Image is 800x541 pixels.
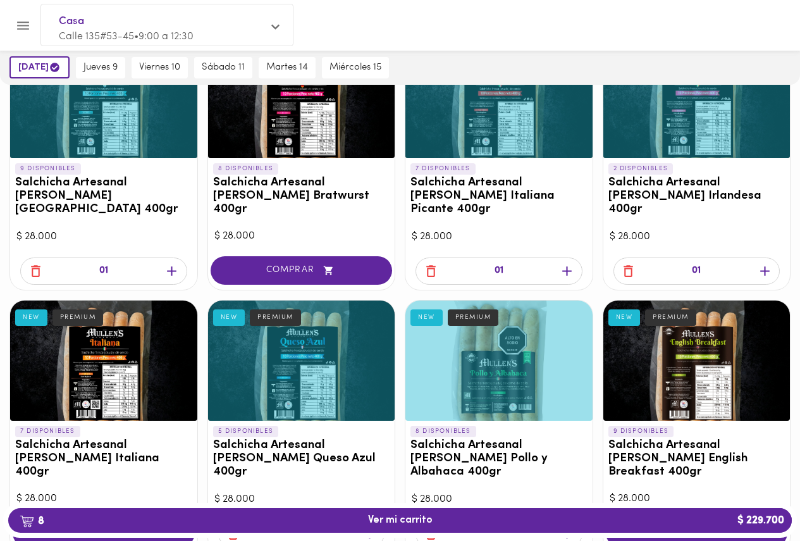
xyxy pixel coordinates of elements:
[727,468,787,528] iframe: Messagebird Livechat Widget
[608,163,674,175] p: 2 DISPONIBLES
[15,177,192,216] h3: Salchicha Artesanal [PERSON_NAME] [GEOGRAPHIC_DATA] 400gr
[16,230,191,244] div: $ 28.000
[18,61,61,73] span: [DATE]
[10,38,197,158] div: Salchicha Artesanal Mullens Argentina 400gr
[213,439,390,479] h3: Salchicha Artesanal [PERSON_NAME] Queso Azul 400gr
[15,309,47,326] div: NEW
[329,62,381,73] span: miércoles 15
[410,163,476,175] p: 7 DISPONIBLES
[603,38,791,158] div: Salchicha Artesanal Mullens Irlandesa 400gr
[15,439,192,479] h3: Salchicha Artesanal [PERSON_NAME] Italiana 400gr
[645,309,696,326] div: PREMIUM
[250,309,301,326] div: PREMIUM
[208,301,395,421] div: Salchicha Artesanal Mullens Queso Azul 400gr
[15,426,80,437] p: 7 DISPONIBLES
[132,57,188,78] button: viernes 10
[12,513,52,529] b: 8
[15,163,81,175] p: 9 DISPONIBLES
[412,230,586,244] div: $ 28.000
[603,301,791,421] div: Salchicha Artesanal Mullens English Breakfast 400gr
[448,309,499,326] div: PREMIUM
[405,301,593,421] div: Salchicha Artesanal Mullens Pollo y Albahaca 400gr
[139,62,180,73] span: viernes 10
[59,32,194,42] span: Calle 135#53-45 • 9:00 a 12:30
[9,56,70,78] button: [DATE]
[214,229,389,244] div: $ 28.000
[194,57,252,78] button: sábado 11
[266,62,308,73] span: martes 14
[412,492,586,507] div: $ 28.000
[610,492,784,506] div: $ 28.000
[83,62,118,73] span: jueves 9
[226,265,377,276] span: COMPRAR
[208,38,395,158] div: Salchicha Artesanal Mullens Bratwurst 400gr
[608,309,641,326] div: NEW
[213,177,390,216] h3: Salchicha Artesanal [PERSON_NAME] Bratwurst 400gr
[405,38,593,158] div: Salchicha Artesanal Mullens Italiana Picante 400gr
[410,177,588,216] h3: Salchicha Artesanal [PERSON_NAME] Italiana Picante 400gr
[213,163,279,175] p: 8 DISPONIBLES
[322,57,389,78] button: miércoles 15
[59,13,262,30] span: Casa
[410,426,476,437] p: 8 DISPONIBLES
[8,508,792,533] button: 8Ver mi carrito$ 229.700
[368,514,433,526] span: Ver mi carrito
[610,230,784,244] div: $ 28.000
[16,492,191,506] div: $ 28.000
[213,309,245,326] div: NEW
[214,492,389,507] div: $ 28.000
[76,57,125,78] button: jueves 9
[8,10,39,41] button: Menu
[10,301,197,421] div: Salchicha Artesanal Mullens Italiana 400gr
[259,57,316,78] button: martes 14
[608,439,785,479] h3: Salchicha Artesanal [PERSON_NAME] English Breakfast 400gr
[52,309,104,326] div: PREMIUM
[213,426,279,437] p: 5 DISPONIBLES
[410,309,443,326] div: NEW
[692,264,701,278] p: 01
[608,426,674,437] p: 9 DISPONIBLES
[608,177,785,216] h3: Salchicha Artesanal [PERSON_NAME] Irlandesa 400gr
[202,62,245,73] span: sábado 11
[211,256,393,285] button: COMPRAR
[99,264,108,278] p: 01
[410,439,588,479] h3: Salchicha Artesanal [PERSON_NAME] Pollo y Albahaca 400gr
[20,515,34,528] img: cart.png
[495,264,503,278] p: 01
